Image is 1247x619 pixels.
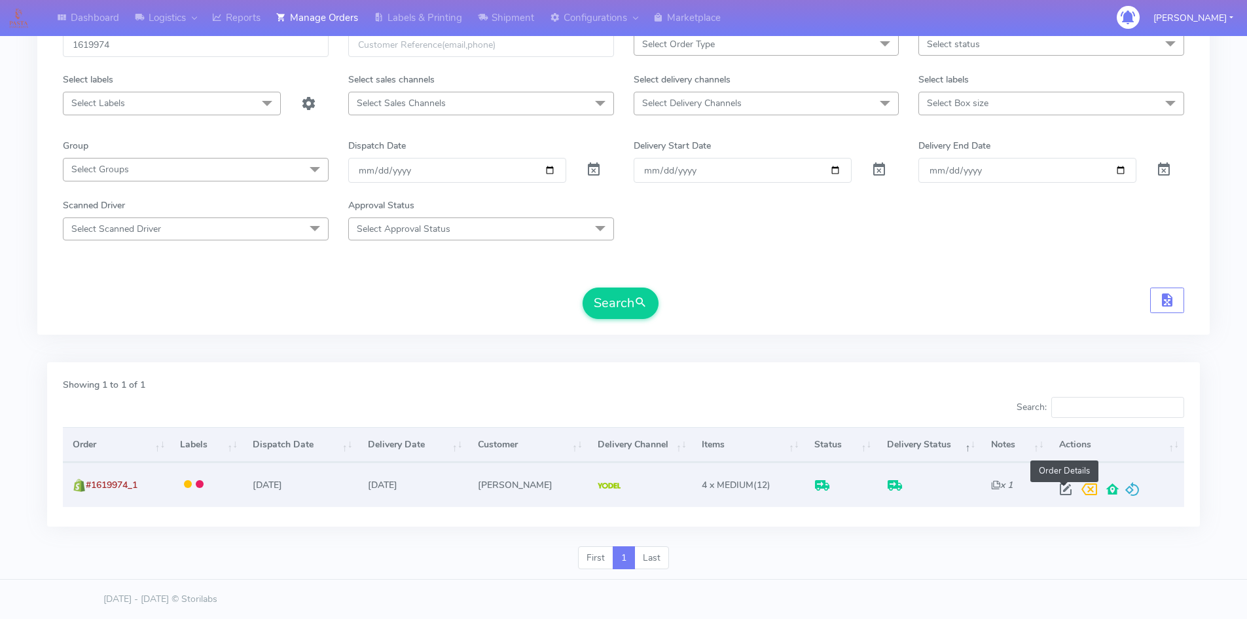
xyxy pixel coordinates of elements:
label: Select labels [918,73,969,86]
span: Select Order Type [642,38,715,50]
button: Search [583,288,659,319]
label: Select sales channels [348,73,435,86]
td: [DATE] [358,462,468,506]
span: Select Box size [927,97,988,109]
label: Select labels [63,73,113,86]
th: Dispatch Date: activate to sort column ascending [243,427,357,462]
label: Search: [1017,397,1184,418]
th: Order: activate to sort column ascending [63,427,170,462]
span: Select Labels [71,97,125,109]
span: #1619974_1 [86,479,137,491]
th: Status: activate to sort column ascending [804,427,877,462]
span: (12) [702,479,770,491]
span: Select Approval Status [357,223,450,235]
img: shopify.png [73,479,86,492]
td: [PERSON_NAME] [467,462,587,506]
img: Yodel [598,483,621,489]
label: Delivery Start Date [634,139,711,153]
label: Delivery End Date [918,139,990,153]
label: Scanned Driver [63,198,125,212]
th: Items: activate to sort column ascending [692,427,804,462]
input: Customer Reference(email,phone) [348,33,614,57]
td: [DATE] [243,462,357,506]
a: 1 [613,546,635,570]
span: Select Groups [71,163,129,176]
th: Actions: activate to sort column ascending [1049,427,1184,462]
label: Select delivery channels [634,73,731,86]
label: Showing 1 to 1 of 1 [63,378,145,392]
i: x 1 [991,479,1013,491]
th: Delivery Date: activate to sort column ascending [358,427,468,462]
th: Customer: activate to sort column ascending [467,427,587,462]
th: Labels: activate to sort column ascending [170,427,243,462]
input: Search: [1051,397,1184,418]
label: Dispatch Date [348,139,406,153]
label: Approval Status [348,198,414,212]
th: Notes: activate to sort column ascending [981,427,1049,462]
input: Order Id [63,33,329,57]
th: Delivery Status: activate to sort column descending [877,427,981,462]
span: Select Scanned Driver [71,223,161,235]
th: Delivery Channel: activate to sort column ascending [588,427,692,462]
button: [PERSON_NAME] [1144,5,1243,31]
span: Select Delivery Channels [642,97,742,109]
span: Select status [927,38,980,50]
span: 4 x MEDIUM [702,479,753,491]
span: Select Sales Channels [357,97,446,109]
label: Group [63,139,88,153]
